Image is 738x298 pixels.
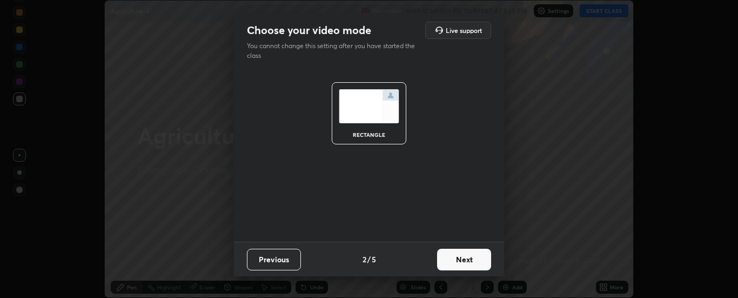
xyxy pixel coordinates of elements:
[247,23,371,37] h2: Choose your video mode
[446,27,482,34] h5: Live support
[247,41,422,61] p: You cannot change this setting after you have started the class
[247,249,301,270] button: Previous
[363,254,366,265] h4: 2
[339,89,399,123] img: normalScreenIcon.ae25ed63.svg
[437,249,491,270] button: Next
[347,132,391,137] div: rectangle
[367,254,371,265] h4: /
[372,254,376,265] h4: 5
